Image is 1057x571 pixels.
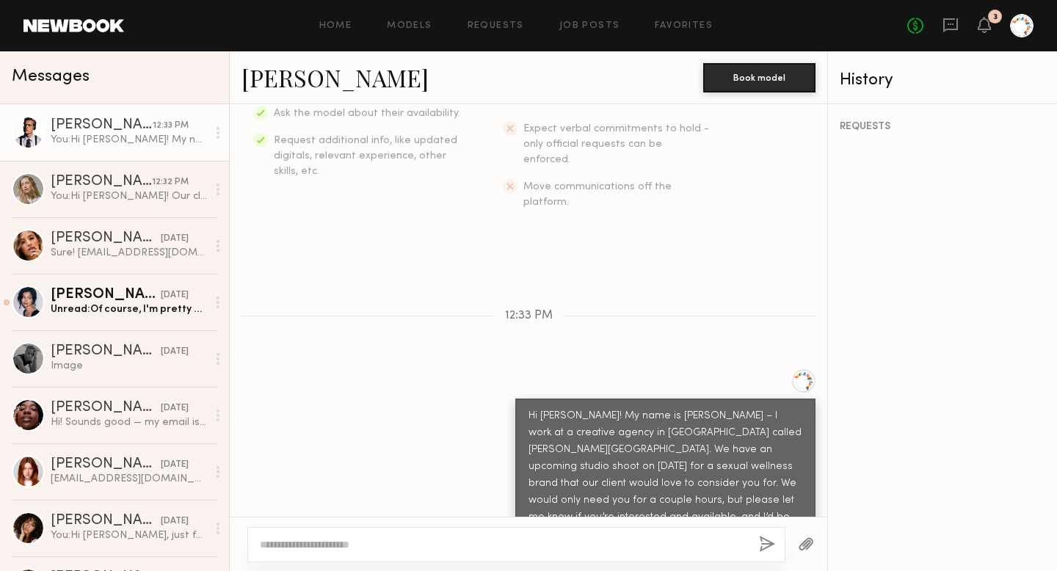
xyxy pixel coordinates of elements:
[51,246,207,260] div: Sure! [EMAIL_ADDRESS][DOMAIN_NAME]
[703,63,816,92] button: Book model
[51,415,207,429] div: Hi! Sounds good — my email is [EMAIL_ADDRESS][DOMAIN_NAME]
[51,231,161,246] div: [PERSON_NAME]
[161,345,189,359] div: [DATE]
[51,302,207,316] div: Unread: Of course, I'm pretty much either a small or extra small in tops and a small in bottoms b...
[703,70,816,83] a: Book model
[528,408,802,543] div: Hi [PERSON_NAME]! My name is [PERSON_NAME] – I work at a creative agency in [GEOGRAPHIC_DATA] cal...
[152,175,189,189] div: 12:32 PM
[274,136,457,176] span: Request additional info, like updated digitals, relevant experience, other skills, etc.
[274,109,460,118] span: Ask the model about their availability.
[840,72,1045,89] div: History
[51,359,207,373] div: Image
[51,401,161,415] div: [PERSON_NAME]
[655,21,713,31] a: Favorites
[153,119,189,133] div: 12:33 PM
[993,13,998,21] div: 3
[241,62,429,93] a: [PERSON_NAME]
[559,21,620,31] a: Job Posts
[51,472,207,486] div: [EMAIL_ADDRESS][DOMAIN_NAME]
[468,21,524,31] a: Requests
[51,189,207,203] div: You: Hi [PERSON_NAME]! Our client unfortunately won't be moving forward for this shoot, but we ha...
[51,344,161,359] div: [PERSON_NAME]
[51,175,152,189] div: [PERSON_NAME]
[161,288,189,302] div: [DATE]
[523,124,709,164] span: Expect verbal commitments to hold - only official requests can be enforced.
[51,133,207,147] div: You: Hi [PERSON_NAME]! My name is [PERSON_NAME] – I work at a creative agency in [GEOGRAPHIC_DATA...
[51,118,153,133] div: [PERSON_NAME]
[51,457,161,472] div: [PERSON_NAME]
[12,68,90,85] span: Messages
[161,514,189,528] div: [DATE]
[505,310,553,322] span: 12:33 PM
[161,458,189,472] div: [DATE]
[161,232,189,246] div: [DATE]
[51,528,207,542] div: You: Hi [PERSON_NAME], just following up here! Let me know if you're interested, thank you!
[840,122,1045,132] div: REQUESTS
[523,182,672,207] span: Move communications off the platform.
[319,21,352,31] a: Home
[161,401,189,415] div: [DATE]
[51,514,161,528] div: [PERSON_NAME]
[387,21,432,31] a: Models
[51,288,161,302] div: [PERSON_NAME]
